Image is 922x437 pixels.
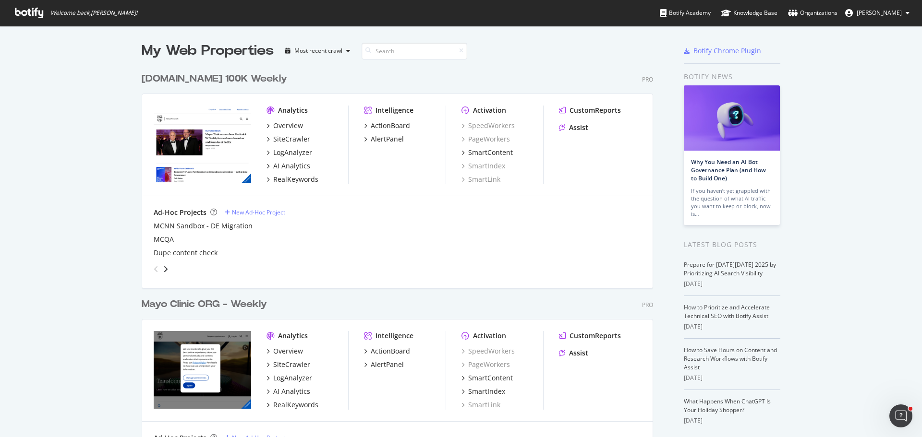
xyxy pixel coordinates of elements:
div: ActionBoard [371,346,410,356]
input: Search [362,43,467,59]
a: [DOMAIN_NAME] 100K Weekly [142,72,291,86]
a: LogAnalyzer [267,373,312,383]
div: Activation [473,106,506,115]
div: Pro [642,75,653,83]
button: [PERSON_NAME] [837,5,917,21]
a: How to Prioritize and Accelerate Technical SEO with Botify Assist [684,303,770,320]
div: [DATE] [684,322,780,331]
a: Assist [559,348,588,358]
a: RealKeywords [267,175,318,184]
a: LogAnalyzer [267,148,312,157]
a: Botify Chrome Plugin [684,46,761,56]
a: SpeedWorkers [461,346,515,356]
a: Dupe content check [154,248,218,258]
div: SmartIndex [468,387,505,396]
div: [DATE] [684,280,780,288]
div: CustomReports [570,106,621,115]
a: SmartLink [461,175,500,184]
a: SiteCrawler [267,134,310,144]
div: Assist [569,123,588,132]
div: Intelligence [376,331,413,341]
a: Prepare for [DATE][DATE] 2025 by Prioritizing AI Search Visibility [684,260,776,277]
a: How to Save Hours on Content and Research Workflows with Botify Assist [684,346,777,371]
div: Overview [273,121,303,130]
a: CustomReports [559,331,621,341]
div: CustomReports [570,331,621,341]
div: ActionBoard [371,121,410,130]
a: Overview [267,121,303,130]
a: CustomReports [559,106,621,115]
div: My Web Properties [142,41,274,60]
a: PageWorkers [461,134,510,144]
div: LogAnalyzer [273,373,312,383]
a: AlertPanel [364,134,404,144]
div: New Ad-Hoc Project [232,208,285,216]
div: Organizations [788,8,837,18]
div: Botify news [684,71,780,82]
div: RealKeywords [273,400,318,410]
div: angle-left [150,261,162,277]
span: Welcome back, [PERSON_NAME] ! [50,9,137,17]
div: SmartContent [468,373,513,383]
a: PageWorkers [461,360,510,369]
div: AlertPanel [371,134,404,144]
div: If you haven’t yet grappled with the question of what AI traffic you want to keep or block, now is… [691,187,773,218]
div: SiteCrawler [273,360,310,369]
div: Latest Blog Posts [684,239,780,250]
div: Botify Chrome Plugin [693,46,761,56]
a: MCQA [154,235,174,244]
a: SmartIndex [461,161,505,171]
span: Joanne Brickles [857,9,902,17]
div: Activation [473,331,506,341]
div: LogAnalyzer [273,148,312,157]
a: RealKeywords [267,400,318,410]
a: What Happens When ChatGPT Is Your Holiday Shopper? [684,397,771,414]
div: RealKeywords [273,175,318,184]
div: Knowledge Base [721,8,777,18]
div: AI Analytics [273,387,310,396]
div: Analytics [278,106,308,115]
a: ActionBoard [364,346,410,356]
div: SiteCrawler [273,134,310,144]
a: SpeedWorkers [461,121,515,130]
div: Analytics [278,331,308,341]
a: SiteCrawler [267,360,310,369]
div: Intelligence [376,106,413,115]
div: Mayo Clinic ORG - Weekly [142,297,267,311]
div: Assist [569,348,588,358]
div: [DATE] [684,374,780,382]
div: [DOMAIN_NAME] 100K Weekly [142,72,287,86]
a: ActionBoard [364,121,410,130]
a: Overview [267,346,303,356]
div: AlertPanel [371,360,404,369]
img: Why You Need an AI Bot Governance Plan (and How to Build One) [684,85,780,151]
a: SmartContent [461,373,513,383]
button: Most recent crawl [281,43,354,59]
a: AI Analytics [267,387,310,396]
div: AI Analytics [273,161,310,171]
img: newsnetwork.mayoclinic.org [154,106,251,183]
a: New Ad-Hoc Project [225,208,285,216]
div: Overview [273,346,303,356]
div: angle-right [162,264,169,274]
div: Most recent crawl [294,48,342,54]
a: SmartIndex [461,387,505,396]
div: Ad-Hoc Projects [154,208,206,217]
a: MCNN Sandbox - DE Migration [154,221,253,231]
div: Botify Academy [660,8,711,18]
img: mayoclinic.org [154,331,251,409]
a: Assist [559,123,588,132]
iframe: Intercom live chat [889,404,912,427]
a: Why You Need an AI Bot Governance Plan (and How to Build One) [691,158,766,182]
a: SmartLink [461,400,500,410]
a: Mayo Clinic ORG - Weekly [142,297,271,311]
